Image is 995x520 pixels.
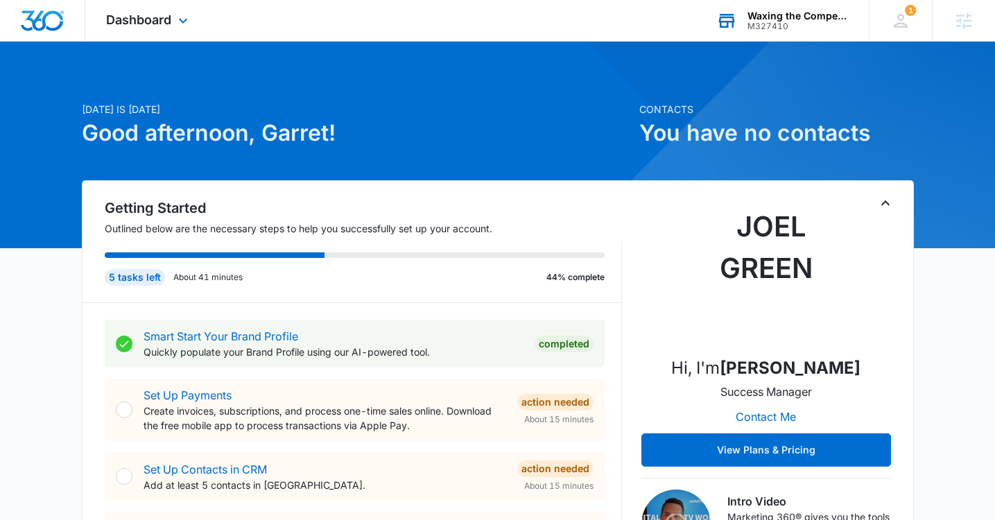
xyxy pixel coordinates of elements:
div: Completed [535,336,594,352]
p: Outlined below are the necessary steps to help you successfully set up your account. [105,221,622,236]
span: Dashboard [106,12,171,27]
p: Add at least 5 contacts in [GEOGRAPHIC_DATA]. [144,478,506,492]
p: 44% complete [546,271,605,284]
h3: Intro Video [727,493,891,510]
a: Set Up Payments [144,388,232,402]
span: About 15 minutes [524,480,594,492]
h1: You have no contacts [639,116,914,150]
p: [DATE] is [DATE] [82,102,631,116]
span: 1 [905,5,916,16]
p: About 41 minutes [173,271,243,284]
button: Toggle Collapse [877,195,894,211]
div: 5 tasks left [105,269,165,286]
p: Success Manager [720,383,812,400]
a: Set Up Contacts in CRM [144,462,267,476]
h2: Getting Started [105,198,622,218]
div: account name [747,10,849,21]
span: About 15 minutes [524,413,594,426]
button: View Plans & Pricing [641,433,891,467]
div: account id [747,21,849,31]
p: Quickly populate your Brand Profile using our AI-powered tool. [144,345,524,359]
h1: Good afternoon, Garret! [82,116,631,150]
div: notifications count [905,5,916,16]
div: Action Needed [517,460,594,477]
div: Action Needed [517,394,594,410]
button: Contact Me [722,400,810,433]
p: Contacts [639,102,914,116]
img: Joel Green [697,206,836,345]
p: Create invoices, subscriptions, and process one-time sales online. Download the free mobile app t... [144,404,506,433]
p: Hi, I'm [671,356,860,381]
a: Smart Start Your Brand Profile [144,329,298,343]
strong: [PERSON_NAME] [720,358,860,378]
